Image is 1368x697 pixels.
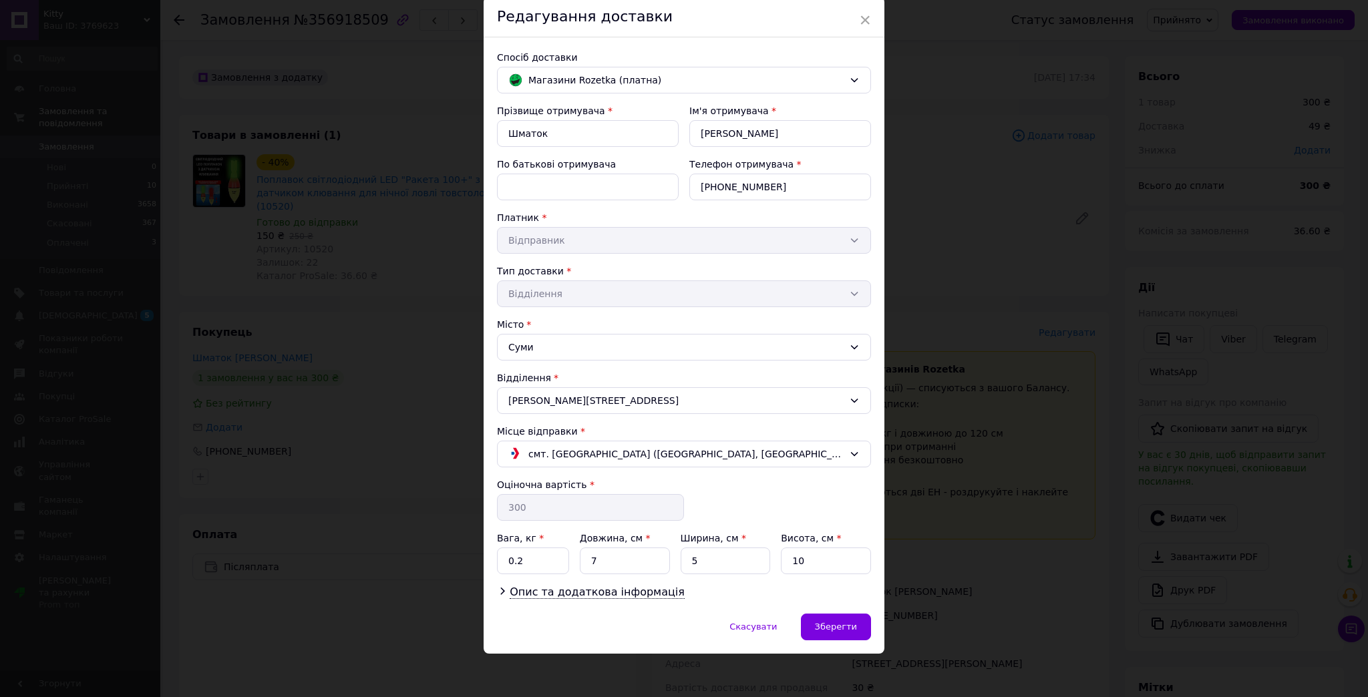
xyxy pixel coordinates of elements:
[580,533,651,543] label: Довжина, см
[689,159,794,170] label: Телефон отримувача
[497,211,871,224] div: Платник
[781,533,841,543] label: Висота, см
[497,159,616,170] label: По батькові отримувача
[729,622,777,632] span: Скасувати
[681,533,746,543] label: Ширина, см
[497,264,871,278] div: Тип доставки
[497,533,544,543] label: Вага, кг
[528,73,844,87] span: Магазини Rozetka (платна)
[497,51,871,64] div: Спосіб доставки
[689,174,871,200] input: +380
[497,105,605,116] label: Прізвище отримувача
[497,425,871,438] div: Місце відправки
[528,447,844,461] span: смт. [GEOGRAPHIC_DATA] ([GEOGRAPHIC_DATA], [GEOGRAPHIC_DATA].); №6 (до 30 кг): вул. [STREET_ADDRE...
[497,479,586,490] label: Оціночна вартість
[815,622,857,632] span: Зберегти
[497,371,871,385] div: Відділення
[859,9,871,31] span: ×
[689,105,769,116] label: Ім'я отримувача
[497,387,871,414] div: [PERSON_NAME][STREET_ADDRESS]
[497,318,871,331] div: Місто
[510,586,685,599] span: Опис та додаткова інформація
[497,334,871,361] div: Суми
